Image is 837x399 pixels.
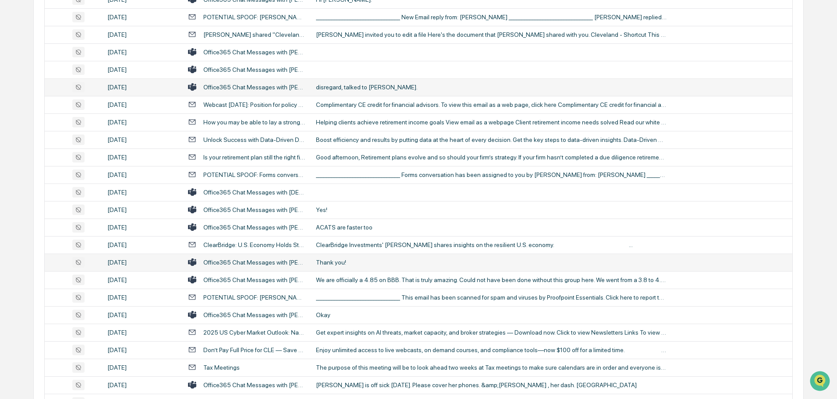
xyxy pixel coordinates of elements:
div: [DATE] [107,49,177,56]
div: [DATE] [107,171,177,178]
div: Boost efficiency and results by putting data at the heart of every decision. Get the key steps to... [316,136,667,143]
div: [DATE] [107,154,177,161]
div: [DATE] [107,206,177,213]
div: Complimentary CE credit for financial advisors. To view this email as a web page, click here Comp... [316,101,667,108]
div: POTENTIAL SPOOF: [PERSON_NAME] about [PERSON_NAME] [203,294,305,301]
div: [DATE] [107,189,177,196]
div: The purpose of this meeting will be to look ahead two weeks at Tax meetings to make sure calendar... [316,364,667,371]
div: Office365 Chat Messages with [PERSON_NAME], [PERSON_NAME] on [DATE] [203,206,305,213]
div: Office365 Chat Messages with [PERSON_NAME], [PERSON_NAME], [PERSON_NAME], [PERSON_NAME], [PERSON_... [203,381,305,388]
div: Get expert insights on AI threats, market capacity, and broker strategies — Download now. Click t... [316,329,667,336]
span: Attestations [72,110,109,119]
div: [DATE] [107,294,177,301]
div: 🔎 [9,128,16,135]
div: [DATE] [107,311,177,318]
div: [DATE] [107,241,177,248]
div: Office365 Chat Messages with [PERSON_NAME], [PERSON_NAME], [PERSON_NAME], [PERSON_NAME] on [DATE] [203,49,305,56]
div: POTENTIAL SPOOF: Forms conversation has been assigned to you by [PERSON_NAME] [203,171,305,178]
img: 1746055101610-c473b297-6a78-478c-a979-82029cc54cd1 [9,67,25,83]
div: 2025 US Cyber Market Outlook: Navigate Risk and Guide Clients [203,329,305,336]
div: [DATE] [107,364,177,371]
div: POTENTIAL SPOOF: [PERSON_NAME] replied to your Email conversation [203,14,305,21]
div: Office365 Chat Messages with [PERSON_NAME], [PERSON_NAME] [PERSON_NAME] on [DATE] [203,311,305,318]
div: ________________________________ Forms conversation has been assigned to you by [PERSON_NAME] fro... [316,171,667,178]
div: [DATE] [107,31,177,38]
div: Yes! [316,206,667,213]
div: Good afternoon, Retirement plans evolve and so should your firm’s strategy. If your firm hasn’t c... [316,154,667,161]
div: Is your retirement plan still the right fit for your firm? [203,154,305,161]
div: Okay [316,311,667,318]
div: [DATE] [107,276,177,283]
a: 🗄️Attestations [60,107,112,123]
div: [DATE] [107,224,177,231]
div: [PERSON_NAME] invited you to edit a file Here's the document that [PERSON_NAME] shared with you. ... [316,31,667,38]
div: ________________________________ New Email reply from: [PERSON_NAME] ____________________________... [316,14,667,21]
span: Data Lookup [18,127,55,136]
span: Preclearance [18,110,57,119]
div: Thank you! [316,259,667,266]
p: How can we help? [9,18,160,32]
div: Don’t Pay Full Price for CLE — Save $100 [DATE] [203,346,305,353]
div: ________________________________ This email has been scanned for spam and viruses by Proofpoint E... [316,294,667,301]
div: Office365 Chat Messages with [PERSON_NAME], [PERSON_NAME] on [DATE] [203,84,305,91]
iframe: Open customer support [809,370,833,394]
div: ClearBridge: U.S. Economy Holds Strong Amid Volatility [203,241,305,248]
div: Helping clients achieve retirement income goals View email as a webpage Client retirement income ... [316,119,667,126]
div: [PERSON_NAME] is off sick [DATE]. Please cover her phones. &amp;[PERSON_NAME] , her dash. [GEOGRA... [316,381,667,388]
div: [DATE] [107,101,177,108]
div: Webcast [DATE]: Position for policy pivots [203,101,305,108]
div: Enjoy unlimited access to live webcasts, on demand courses, and compliance tools—now $100 off for... [316,346,667,353]
div: [DATE] [107,329,177,336]
div: [DATE] [107,259,177,266]
div: Start new chat [30,67,144,76]
div: [DATE] [107,346,177,353]
div: ACATS are faster too [316,224,667,231]
div: Office365 Chat Messages with [PERSON_NAME], [PERSON_NAME] on [DATE] [203,66,305,73]
div: Office365 Chat Messages with [PERSON_NAME], [GEOGRAPHIC_DATA][PERSON_NAME] on [DATE] [203,224,305,231]
a: Powered byPylon [62,148,106,155]
div: [DATE] [107,84,177,91]
div: How you may be able to lay a strong foundation for your clients’ future income [203,119,305,126]
div: We're available if you need us! [30,76,111,83]
div: We are officially a 4.85 on BBB. That is truly amazing. Could not have been done without this gro... [316,276,667,283]
div: [DATE] [107,136,177,143]
div: Unlock Success with Data-Driven Decisions. [203,136,305,143]
div: [PERSON_NAME] shared "Cleveland - Shortcut" with you [203,31,305,38]
button: Start new chat [149,70,160,80]
div: Office365 Chat Messages with [PERSON_NAME], [PERSON_NAME] on [DATE] [203,259,305,266]
div: disregard, talked to [PERSON_NAME]. [316,84,667,91]
span: Pylon [87,148,106,155]
div: [DATE] [107,381,177,388]
div: Office365 Chat Messages with [DEMOGRAPHIC_DATA][PERSON_NAME] on [DATE] [203,189,305,196]
div: Office365 Chat Messages with [PERSON_NAME], [PERSON_NAME], [PERSON_NAME], [PERSON_NAME], [PERSON_... [203,276,305,283]
a: 🔎Data Lookup [5,124,59,139]
div: ClearBridge Investments' [PERSON_NAME] shares insights on the resilient U.S. economy. ‌ ‌ ‌ ‌ ‌ ‌... [316,241,667,248]
div: Tax Meetings [203,364,240,371]
div: [DATE] [107,119,177,126]
div: 🖐️ [9,111,16,118]
a: 🖐️Preclearance [5,107,60,123]
div: [DATE] [107,66,177,73]
div: [DATE] [107,14,177,21]
div: 🗄️ [64,111,71,118]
